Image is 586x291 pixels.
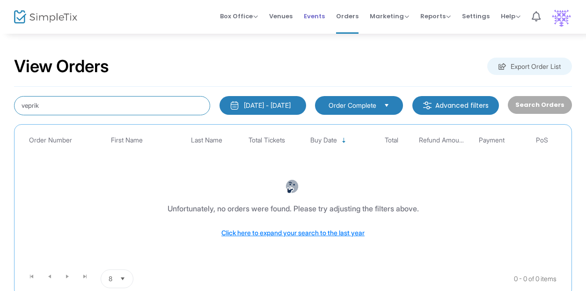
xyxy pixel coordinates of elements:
button: Select [380,100,393,111]
div: [DATE] - [DATE] [244,101,291,110]
m-button: Advanced filters [412,96,499,115]
span: Order Number [29,136,72,144]
span: Orders [336,4,359,28]
span: Order Complete [329,101,376,110]
span: PoS [536,136,548,144]
img: face-thinking.png [285,179,299,194]
th: Total Tickets [242,129,292,151]
span: Venues [269,4,293,28]
kendo-pager-info: 0 - 0 of 0 items [227,269,557,288]
div: Unfortunately, no orders were found. Please try adjusting the filters above. [168,203,419,214]
span: Events [304,4,325,28]
span: First Name [111,136,143,144]
span: Marketing [370,12,409,21]
img: filter [423,101,432,110]
span: Settings [462,4,490,28]
span: Reports [420,12,451,21]
span: Buy Date [310,136,337,144]
div: Data table [19,129,567,266]
span: Help [501,12,520,21]
span: Box Office [220,12,258,21]
button: Select [116,270,129,288]
span: Payment [479,136,505,144]
h2: View Orders [14,56,109,77]
input: Search by name, email, phone, order number, ip address, or last 4 digits of card [14,96,210,115]
span: Sortable [340,137,348,144]
img: monthly [230,101,239,110]
span: 8 [109,274,112,284]
th: Refund Amount [417,129,467,151]
button: [DATE] - [DATE] [220,96,306,115]
span: Last Name [191,136,222,144]
span: Click here to expand your search to the last year [221,229,365,237]
th: Total [367,129,417,151]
